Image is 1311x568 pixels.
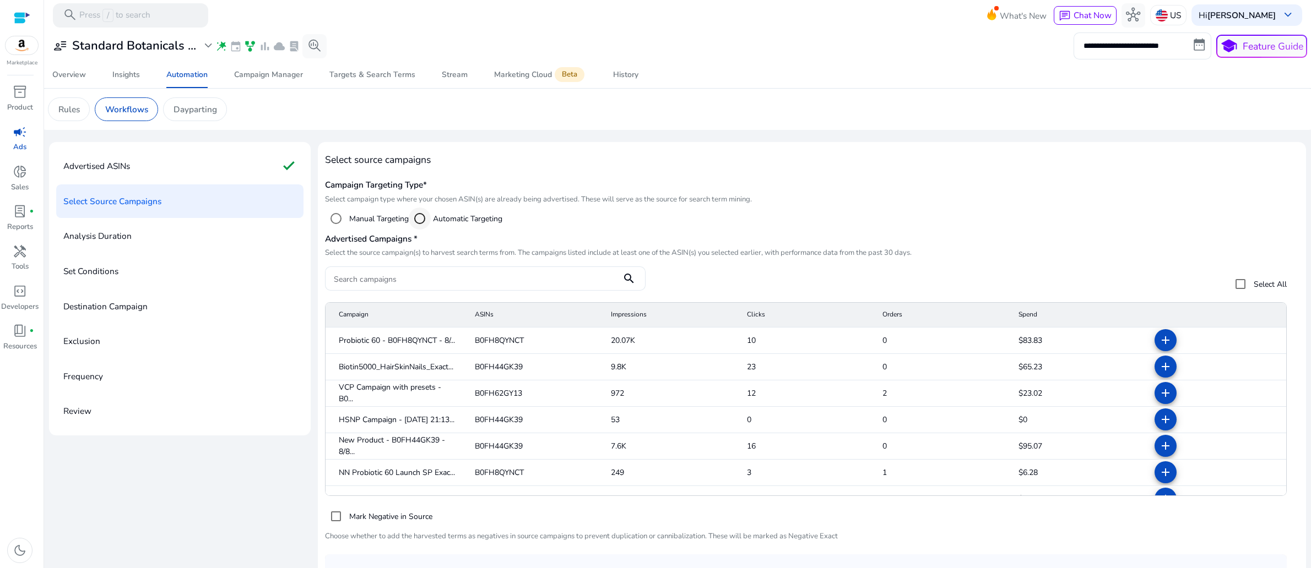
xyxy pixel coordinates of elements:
[1010,407,1146,433] mat-cell: $0
[1010,380,1146,407] mat-cell: $23.02
[63,8,77,22] span: search
[7,102,33,113] p: Product
[874,407,1010,433] mat-cell: 0
[1159,360,1172,373] mat-icon: add
[302,34,327,58] button: search_insights
[1126,8,1140,22] span: hub
[347,511,432,522] label: Mark Negative in Source
[325,154,1299,166] h4: Select source campaigns
[602,380,738,407] mat-cell: 972
[347,213,409,225] label: Manual Targeting
[1,302,39,313] p: Developers
[874,433,1010,460] mat-cell: 0
[1054,6,1116,25] button: chatChat Now
[13,165,27,179] span: donut_small
[874,486,1010,512] mat-cell: 0
[1159,386,1172,400] mat-icon: add
[63,367,103,386] p: Frequency
[53,39,67,53] span: user_attributes
[1216,35,1307,58] button: schoolFeature Guide
[273,40,285,52] span: cloud
[874,303,1010,327] mat-header-cell: Orders
[13,244,27,259] span: handyman
[738,486,874,512] mat-cell: 0
[13,142,26,153] p: Ads
[339,467,455,478] span: NN Probiotic 60 Launch SP Exac...
[1010,433,1146,460] mat-cell: $95.07
[339,434,457,457] span: New Product - B0FH44GK39 - 8/8...
[1170,6,1181,25] p: US
[339,361,453,373] span: Biotin5000_HairSkinNails_Exact...
[307,39,322,53] span: search_insights
[1281,8,1295,22] span: keyboard_arrow_down
[63,331,100,351] p: Exclusion
[1243,39,1303,53] p: Feature Guide
[63,192,161,211] p: Select Source Campaigns
[1010,460,1146,486] mat-cell: $6.28
[874,327,1010,354] mat-cell: 0
[1159,334,1172,347] mat-icon: add
[1010,354,1146,380] mat-cell: $65.23
[1207,9,1276,21] b: [PERSON_NAME]
[431,213,502,225] label: Automatic Targeting
[874,354,1010,380] mat-cell: 0
[475,335,524,346] span: B0FH8QYNCT
[613,71,638,79] div: History
[201,39,215,53] span: expand_more
[259,40,271,52] span: bar_chart
[1010,486,1146,512] mat-cell: $0
[1159,466,1172,479] mat-icon: add
[63,226,132,245] p: Analysis Duration
[475,387,522,399] span: B0FH62GY13
[1156,9,1168,21] img: us.svg
[63,297,148,316] p: Destination Campaign
[1159,439,1172,452] mat-icon: add
[325,207,1299,230] mat-radio-group: Select targeting option
[555,67,584,82] span: Beta
[1000,6,1047,25] span: What's New
[738,380,874,407] mat-cell: 12
[13,125,27,139] span: campaign
[288,40,300,52] span: lab_profile
[602,407,738,433] mat-cell: 53
[215,40,227,52] span: wand_stars
[874,460,1010,486] mat-cell: 1
[738,303,874,327] mat-header-cell: Clicks
[13,543,27,558] span: dark_mode
[874,380,1010,407] mat-cell: 2
[105,103,148,116] p: Workflows
[52,71,86,79] div: Overview
[29,209,34,214] span: fiber_manual_record
[281,156,296,176] mat-icon: check
[475,361,523,373] span: B0FH44GK39
[13,324,27,338] span: book_4
[7,59,37,67] p: Marketplace
[616,272,642,285] mat-icon: search
[326,303,466,327] mat-header-cell: Campaign
[602,486,738,512] mat-cell: 0
[230,40,242,52] span: event
[602,354,738,380] mat-cell: 9.8K
[166,71,208,79] div: Automation
[738,433,874,460] mat-cell: 16
[1074,9,1112,21] span: Chat Now
[12,261,29,272] p: Tools
[79,9,150,22] p: Press to search
[102,9,113,22] span: /
[63,261,118,281] p: Set Conditions
[63,156,130,176] p: Advertised ASINs
[234,71,303,79] div: Campaign Manager
[325,234,1299,244] h5: Advertised Campaigns *
[475,493,524,505] span: B0FH8QYNCT
[1010,327,1146,354] mat-cell: $83.83
[339,381,457,405] span: VCP Campaign with presets - B0...
[325,248,1299,258] p: Select the source campaign(s) to harvest search terms from. The campaigns listed include at least...
[442,71,468,79] div: Stream
[13,204,27,219] span: lab_profile
[13,85,27,99] span: inventory_2
[1159,492,1172,505] mat-icon: add
[339,335,455,346] span: Probiotic 60 - B0FH8QYNCT - 8/...
[1199,11,1276,19] p: Hi
[602,460,738,486] mat-cell: 249
[738,327,874,354] mat-cell: 10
